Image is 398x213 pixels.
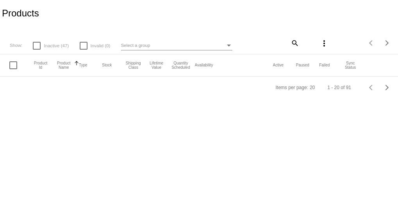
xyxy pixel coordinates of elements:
button: Change sorting for StockLevel [102,63,112,68]
button: Change sorting for ProductName [56,61,72,70]
mat-icon: more_vert [319,39,329,48]
button: Next page [379,35,395,51]
button: Previous page [364,80,379,95]
div: 1 - 20 of 91 [327,85,351,90]
mat-header-cell: Availability [195,63,273,67]
button: Change sorting for TotalQuantityScheduledPaused [296,63,309,68]
span: Select a group [121,43,150,48]
button: Next page [379,80,395,95]
button: Change sorting for ShippingClass [125,61,141,70]
button: Change sorting for QuantityScheduled [171,61,190,70]
span: Show: [10,43,22,48]
mat-select: Select a group [121,41,233,50]
span: Invalid (0) [91,41,111,50]
button: Change sorting for TotalQuantityScheduledActive [273,63,284,68]
div: Items per page: [276,85,308,90]
button: Change sorting for ValidationErrorCode [342,61,358,70]
button: Change sorting for ExternalId [32,61,48,70]
mat-icon: search [290,37,299,49]
button: Change sorting for LifetimeValue [148,61,164,70]
button: Previous page [364,35,379,51]
span: Inactive (47) [44,41,69,50]
button: Change sorting for TotalQuantityFailed [319,63,330,68]
div: 20 [310,85,315,90]
button: Change sorting for ProductType [79,63,87,68]
h2: Products [2,8,39,19]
